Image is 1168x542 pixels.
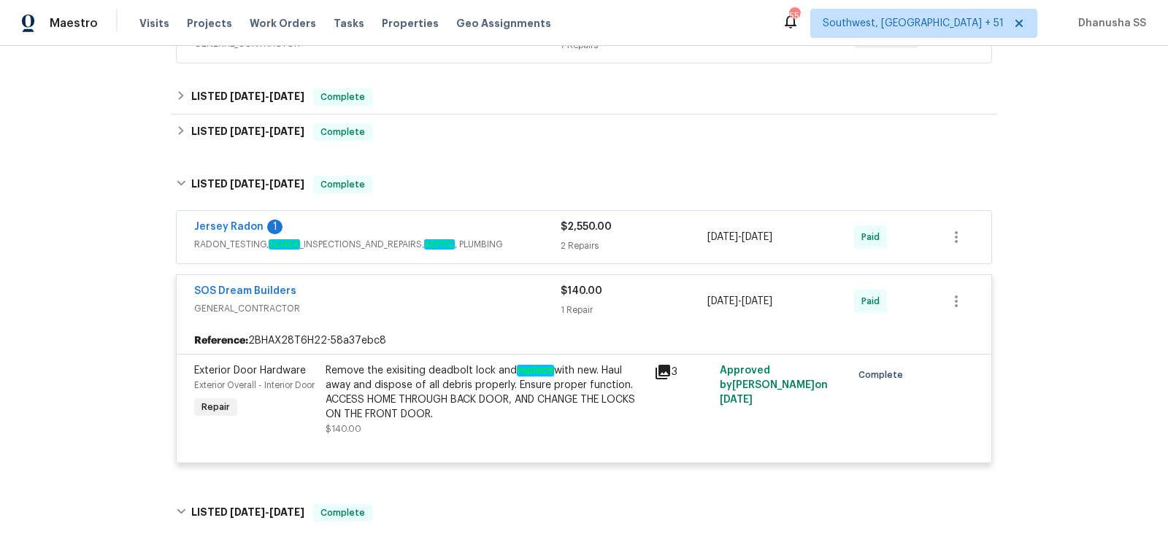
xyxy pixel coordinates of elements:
span: [DATE] [269,91,304,101]
h6: LISTED [191,123,304,141]
span: Complete [315,506,371,520]
em: replace [517,365,554,376]
span: Visits [139,16,169,31]
div: Remove the exisiting deadbolt lock and with new. Haul away and dispose of all debris properly. En... [326,363,645,422]
span: [DATE] [230,507,265,517]
span: Complete [858,368,909,382]
span: [DATE] [230,126,265,136]
span: Approved by [PERSON_NAME] on [720,365,828,405]
span: Dhanusha SS [1072,16,1146,31]
span: [DATE] [742,296,772,306]
span: - [230,179,304,189]
h6: LISTED [191,504,304,522]
span: [DATE] [269,126,304,136]
span: [DATE] [269,507,304,517]
span: Work Orders [250,16,316,31]
span: [DATE] [742,232,772,242]
span: Paid [861,294,885,309]
span: $2,550.00 [561,222,612,232]
div: LISTED [DATE]-[DATE]Complete [172,115,996,150]
span: Paid [861,230,885,244]
div: 1 Repair [561,303,707,317]
span: Tasks [334,18,364,28]
div: 550 [789,9,799,23]
span: Properties [382,16,439,31]
span: - [230,91,304,101]
span: [DATE] [707,296,738,306]
span: Geo Assignments [456,16,551,31]
span: [DATE] [230,179,265,189]
a: Jersey Radon [194,222,264,232]
span: - [230,126,304,136]
em: SEWER [269,239,300,249]
span: Exterior Overall - Interior Door [194,381,315,390]
div: 3 [654,363,711,381]
span: $140.00 [326,425,361,433]
span: Exterior Door Hardware [194,365,306,376]
span: [DATE] [230,91,265,101]
b: Reference: [194,333,248,348]
span: Repair [196,400,236,414]
span: [DATE] [269,179,304,189]
span: Complete [315,177,371,192]
h6: LISTED [191,88,304,106]
span: Maestro [50,16,98,31]
span: Complete [315,125,371,139]
div: 2BHAX28T6H22-58a37ebc8 [177,328,991,354]
span: - [707,230,772,244]
div: 2 Repairs [561,239,707,253]
span: - [230,507,304,517]
span: [DATE] [707,232,738,242]
span: RADON_TESTING, _INSPECTIONS_AND_REPAIRS, , PLUMBING [194,237,561,252]
span: - [707,294,772,309]
div: 1 [267,220,283,234]
div: LISTED [DATE]-[DATE]Complete [172,80,996,115]
a: SOS Dream Builders [194,286,296,296]
span: [DATE] [720,395,753,405]
h6: LISTED [191,176,304,193]
span: $140.00 [561,286,602,296]
div: LISTED [DATE]-[DATE]Complete [172,489,996,536]
span: Southwest, [GEOGRAPHIC_DATA] + 51 [823,16,1004,31]
span: Complete [315,90,371,104]
em: SEPTIC [424,239,455,249]
span: GENERAL_CONTRACTOR [194,301,561,316]
div: LISTED [DATE]-[DATE]Complete [172,161,996,208]
span: Projects [187,16,232,31]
